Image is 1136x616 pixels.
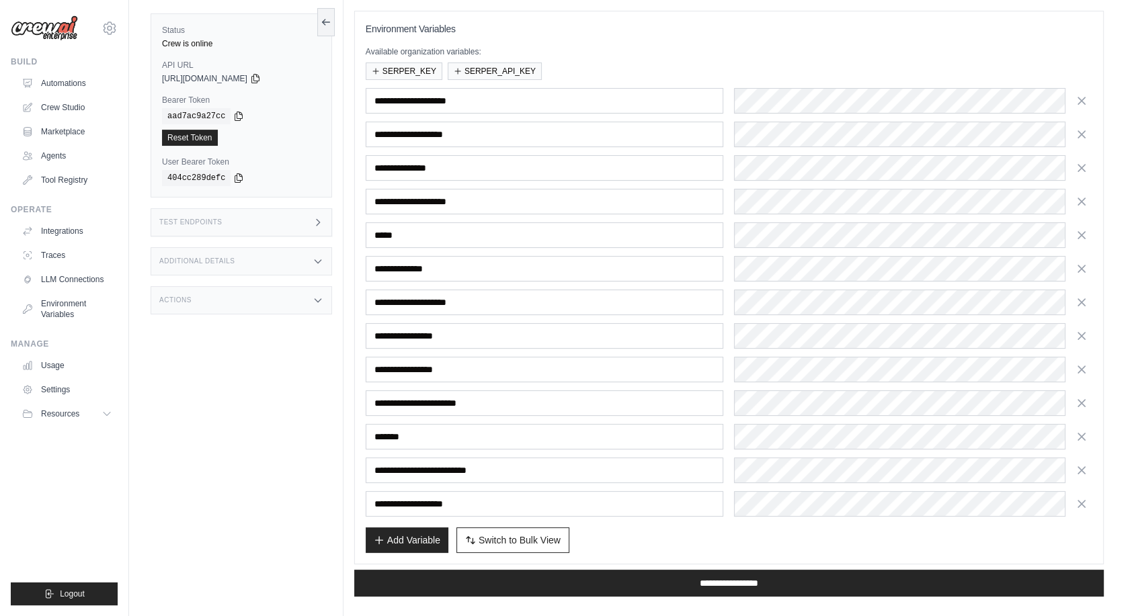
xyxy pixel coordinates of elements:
h3: Actions [159,296,192,304]
code: 404cc289defc [162,170,231,186]
h3: Environment Variables [366,22,1092,36]
label: Bearer Token [162,95,321,105]
span: Resources [41,408,79,419]
a: Agents [16,145,118,167]
button: Add Variable [366,527,448,553]
button: Logout [11,582,118,605]
a: Integrations [16,220,118,242]
a: Usage [16,355,118,376]
h3: Test Endpoints [159,218,222,226]
a: LLM Connections [16,269,118,290]
button: SERPER_API_KEY [448,62,542,80]
h3: Additional Details [159,257,235,265]
span: [URL][DOMAIN_NAME] [162,73,247,84]
div: Manage [11,339,118,349]
div: Crew is online [162,38,321,49]
div: Operate [11,204,118,215]
button: Switch to Bulk View [456,527,569,553]
a: Tool Registry [16,169,118,191]
div: Build [11,56,118,67]
a: Crew Studio [16,97,118,118]
label: API URL [162,60,321,71]
a: Traces [16,245,118,266]
label: Status [162,25,321,36]
span: Logout [60,588,85,599]
button: Resources [16,403,118,425]
img: Logo [11,15,78,41]
a: Automations [16,73,118,94]
p: Available organization variables: [366,46,1092,57]
a: Environment Variables [16,293,118,325]
label: User Bearer Token [162,157,321,167]
a: Reset Token [162,130,218,146]
span: Switch to Bulk View [479,533,561,547]
a: Settings [16,379,118,400]
code: aad7ac9a27cc [162,108,231,124]
button: SERPER_KEY [366,62,442,80]
a: Marketplace [16,121,118,142]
